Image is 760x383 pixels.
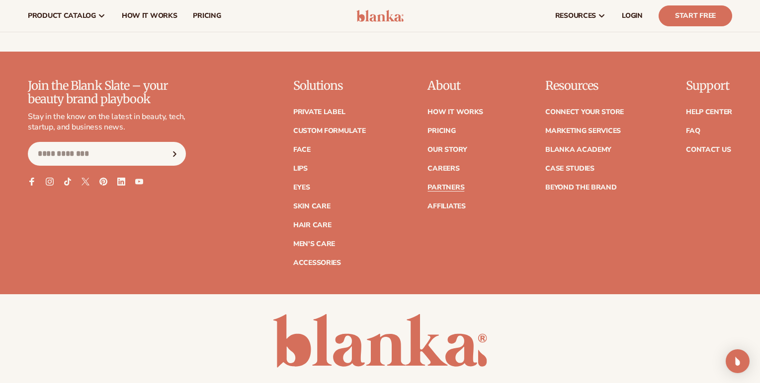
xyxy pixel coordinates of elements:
a: Men's Care [293,241,335,248]
a: Accessories [293,259,341,266]
a: Careers [427,165,459,172]
a: Help Center [686,109,732,116]
span: LOGIN [622,12,643,20]
a: Hair Care [293,222,331,229]
a: Partners [427,184,464,191]
a: Blanka Academy [545,146,611,153]
p: About [427,79,483,92]
a: Skin Care [293,203,330,210]
button: Subscribe [164,142,185,166]
div: Open Intercom Messenger [726,349,750,373]
a: Pricing [427,128,455,134]
span: resources [555,12,596,20]
a: Private label [293,109,345,116]
a: How It Works [427,109,483,116]
img: logo [356,10,404,22]
a: Case Studies [545,165,594,172]
p: Join the Blank Slate – your beauty brand playbook [28,79,186,106]
span: How It Works [122,12,177,20]
a: Contact Us [686,146,731,153]
span: pricing [193,12,221,20]
a: Face [293,146,311,153]
a: Our Story [427,146,467,153]
p: Support [686,79,732,92]
a: Affiliates [427,203,465,210]
a: FAQ [686,128,700,134]
a: Beyond the brand [545,184,617,191]
a: Eyes [293,184,310,191]
p: Solutions [293,79,366,92]
a: Custom formulate [293,128,366,134]
p: Stay in the know on the latest in beauty, tech, startup, and business news. [28,112,186,132]
span: product catalog [28,12,96,20]
a: Connect your store [545,109,624,116]
p: Resources [545,79,624,92]
a: Marketing services [545,128,621,134]
a: Lips [293,165,308,172]
a: Start Free [659,5,732,26]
